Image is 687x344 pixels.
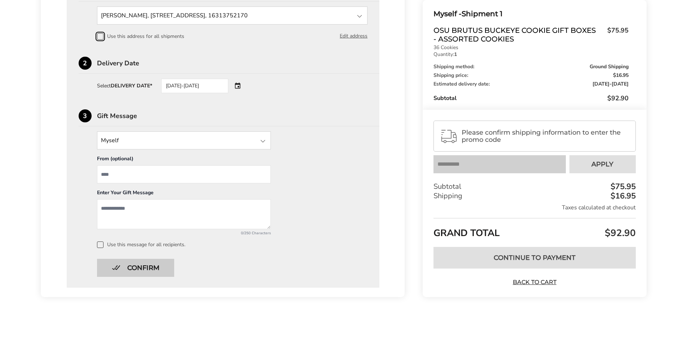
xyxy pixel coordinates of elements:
[433,82,628,87] div: Estimated delivery date:
[593,82,629,87] span: -
[433,64,628,69] div: Shipping method:
[433,204,635,212] div: Taxes calculated at checkout
[593,80,609,87] span: [DATE]
[111,82,152,89] strong: DELIVERY DATE*
[603,227,636,239] span: $92.90
[433,26,628,43] a: OSU Brutus Buckeye Cookie Gift Boxes - Assorted Cookies$75.95
[97,199,271,229] textarea: Add a message
[97,131,271,149] input: State
[433,218,635,241] div: GRAND TOTAL
[433,182,635,191] div: Subtotal
[97,231,271,236] div: 0/250 Characters
[97,60,380,66] div: Delivery Date
[79,109,92,122] div: 3
[433,9,462,18] span: Myself -
[509,278,560,286] a: Back to Cart
[433,8,628,20] div: Shipment 1
[161,79,228,93] div: [DATE]-[DATE]
[433,26,603,43] span: OSU Brutus Buckeye Cookie Gift Boxes - Assorted Cookies
[97,6,368,25] input: State
[609,192,636,200] div: $16.95
[433,191,635,201] div: Shipping
[613,73,629,78] span: $16.95
[340,32,367,40] button: Edit address
[591,161,613,167] span: Apply
[97,83,152,88] div: Select
[433,45,628,50] p: 36 Cookies
[97,155,271,165] div: From (optional)
[609,183,636,191] div: $75.95
[97,259,174,277] button: Confirm button
[97,165,271,183] input: From
[79,57,92,70] div: 2
[454,51,457,58] strong: 1
[604,26,629,42] span: $75.95
[433,52,628,57] p: Quantity:
[462,129,629,143] span: Please confirm shipping information to enter the promo code
[590,64,629,69] span: Ground Shipping
[97,33,184,40] label: Use this address for all shipments
[97,113,380,119] div: Gift Message
[433,94,628,103] div: Subtotal
[97,189,271,199] div: Enter Your Gift Message
[433,73,628,78] div: Shipping price:
[97,241,368,248] label: Use this message for all recipients.
[569,155,636,173] button: Apply
[433,247,635,269] button: Continue to Payment
[607,94,629,103] span: $92.90
[612,80,629,87] span: [DATE]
